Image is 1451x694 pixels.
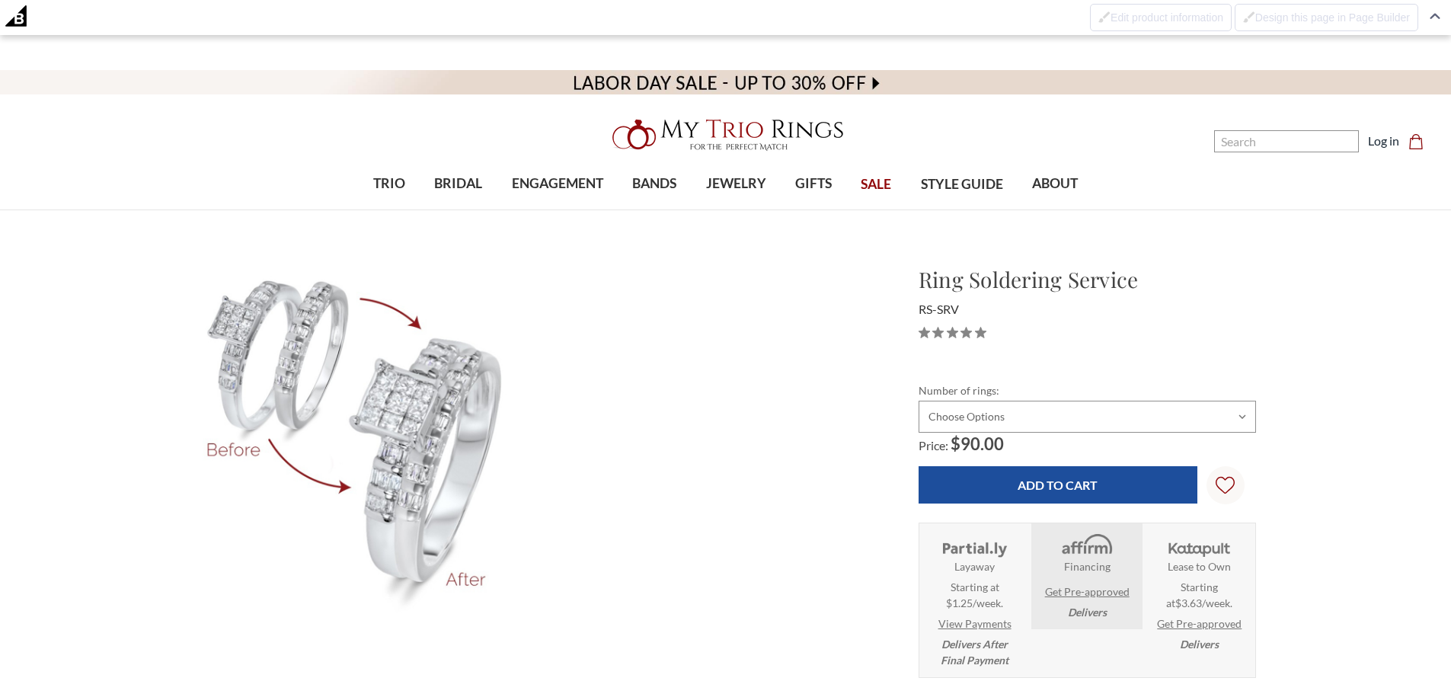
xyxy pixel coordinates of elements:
[951,433,1004,454] span: $90.00
[919,302,959,316] span: RS-SRV
[1175,596,1230,609] span: $3.63/week
[1144,523,1254,661] li: Katapult
[938,616,1012,632] a: View Payments
[1164,532,1235,558] img: Katapult
[919,523,1030,677] li: Layaway
[1090,4,1232,31] button: Disabled brush to Edit product information Edit product information
[954,558,995,574] strong: Layaway
[919,382,1256,398] label: Number of rings:
[1216,428,1235,542] svg: Wish Lists
[359,159,420,209] a: TRIO
[618,159,691,209] a: BANDS
[420,159,497,209] a: BRIDAL
[1064,558,1111,574] strong: Financing
[197,264,545,612] img: Ring Soldering Service
[1031,523,1142,629] li: Affirm
[497,159,618,209] a: ENGAGEMENT
[919,438,948,453] span: Price:
[1045,584,1130,600] a: Get Pre-approved
[1430,13,1440,20] img: Close Admin Bar
[1408,134,1424,149] svg: cart.cart_preview
[846,160,906,209] a: SALE
[795,174,832,193] span: GIFTS
[1235,4,1418,31] button: Disabled brush to Design this page in Page Builder Design this page in Page Builder
[1168,558,1231,574] strong: Lease to Own
[781,159,846,209] a: GIFTS
[1207,466,1245,504] a: Wish Lists
[1408,132,1433,150] a: Cart with 0 items
[632,174,676,193] span: BANDS
[420,110,1030,159] a: My Trio Rings
[939,532,1010,558] img: Layaway
[647,209,662,210] button: submenu toggle
[604,110,848,159] img: My Trio Rings
[1111,11,1223,24] span: Edit product information
[550,209,565,210] button: submenu toggle
[919,264,1256,296] h1: Ring Soldering Service
[941,636,1008,668] em: Delivers After Final Payment
[706,174,766,193] span: JEWELRY
[1098,11,1111,23] img: Disabled brush to Edit product information
[861,174,891,194] span: SALE
[434,174,482,193] span: BRIDAL
[451,209,466,210] button: submenu toggle
[1032,174,1078,193] span: ABOUT
[1068,604,1107,620] em: Delivers
[1368,132,1399,150] a: Log in
[806,209,821,210] button: submenu toggle
[1243,11,1255,23] img: Disabled brush to Design this page in Page Builder
[1018,159,1092,209] a: ABOUT
[906,160,1017,209] a: STYLE GUIDE
[1214,130,1359,152] input: Search
[1149,579,1250,611] span: Starting at .
[373,174,405,193] span: TRIO
[728,209,743,210] button: submenu toggle
[1051,532,1122,558] img: Affirm
[1180,636,1219,652] em: Delivers
[512,174,603,193] span: ENGAGEMENT
[919,466,1197,504] input: Add to Cart
[1255,11,1410,24] span: Design this page in Page Builder
[691,159,780,209] a: JEWELRY
[382,209,397,210] button: submenu toggle
[1157,616,1242,632] a: Get Pre-approved
[921,174,1003,194] span: STYLE GUIDE
[1047,209,1063,210] button: submenu toggle
[946,579,1003,611] span: Starting at $1.25/week.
